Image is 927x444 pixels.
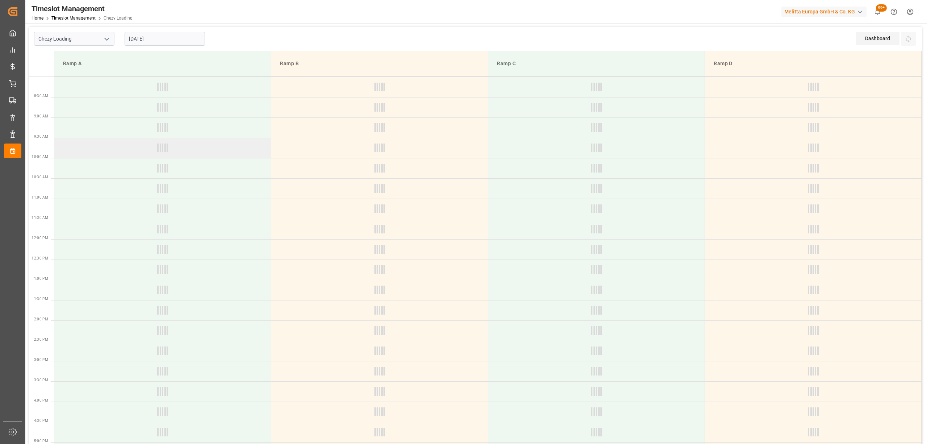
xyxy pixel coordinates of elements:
span: 9:30 AM [34,134,48,138]
span: 3:00 PM [34,358,48,362]
a: Timeslot Management [51,16,96,21]
span: 10:00 AM [32,155,48,159]
span: 4:00 PM [34,398,48,402]
div: Timeslot Management [32,3,133,14]
input: DD-MM-YYYY [125,32,205,46]
a: Home [32,16,43,21]
button: Help Center [886,4,902,20]
div: Ramp B [277,57,482,70]
div: Melitta Europa GmbH & Co. KG [781,7,867,17]
span: 3:30 PM [34,378,48,382]
span: 11:00 AM [32,195,48,199]
span: 2:00 PM [34,317,48,321]
input: Type to search/select [34,32,114,46]
div: Ramp C [494,57,699,70]
button: open menu [101,33,112,45]
span: 9:00 AM [34,114,48,118]
div: Dashboard [856,32,899,45]
span: 99+ [876,4,887,12]
span: 1:00 PM [34,277,48,281]
span: 12:30 PM [32,256,48,260]
div: Ramp D [711,57,916,70]
span: 10:30 AM [32,175,48,179]
span: 4:30 PM [34,419,48,423]
div: Ramp A [60,57,265,70]
span: 1:30 PM [34,297,48,301]
span: 12:00 PM [32,236,48,240]
span: 11:30 AM [32,216,48,220]
button: Melitta Europa GmbH & Co. KG [781,5,869,18]
button: show 100 new notifications [869,4,886,20]
span: 2:30 PM [34,337,48,341]
span: 5:00 PM [34,439,48,443]
span: 8:30 AM [34,94,48,98]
